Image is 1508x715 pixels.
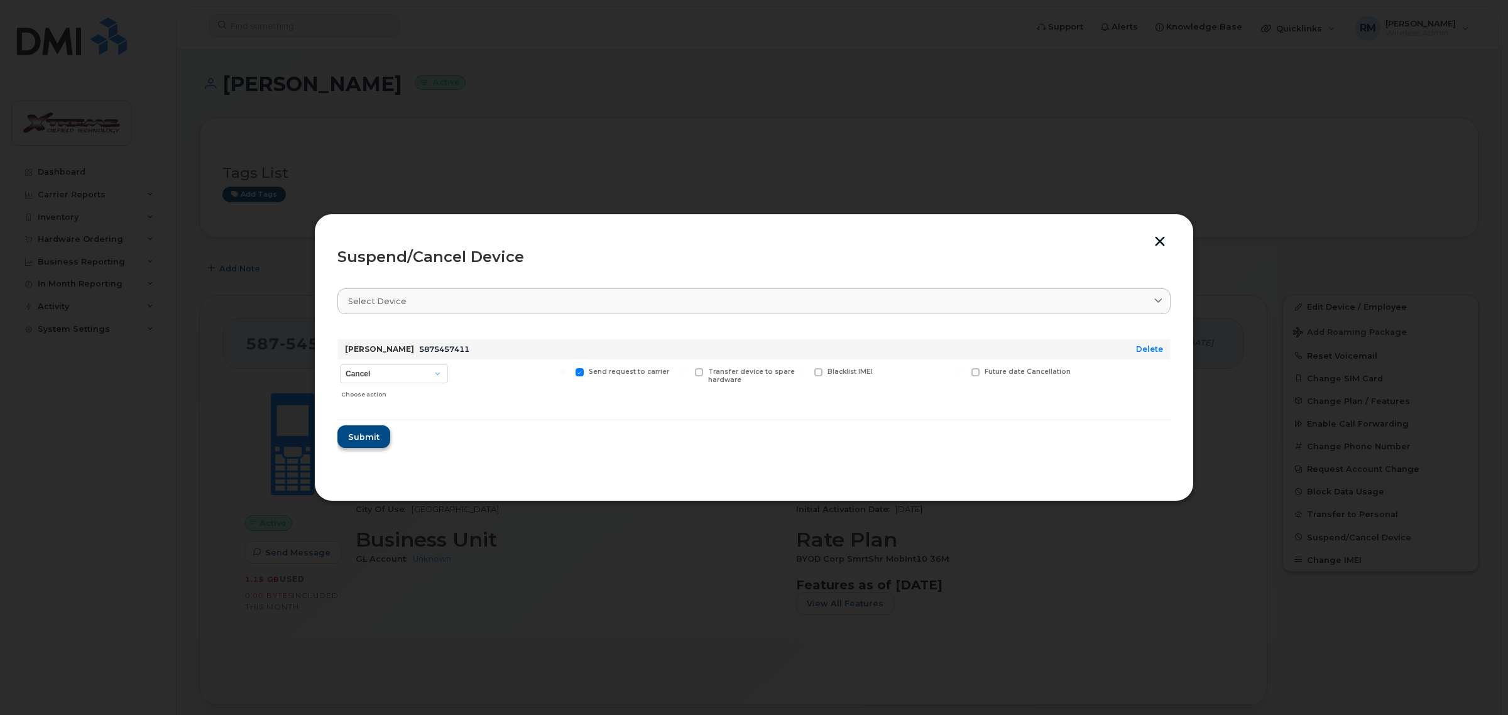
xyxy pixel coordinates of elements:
[828,368,873,376] span: Blacklist IMEI
[345,344,414,354] strong: [PERSON_NAME]
[680,368,686,374] input: Transfer device to spare hardware
[348,431,380,443] span: Submit
[985,368,1071,376] span: Future date Cancellation
[1136,344,1163,354] a: Delete
[337,288,1171,314] a: Select device
[956,368,963,374] input: Future date Cancellation
[708,368,795,384] span: Transfer device to spare hardware
[589,368,669,376] span: Send request to carrier
[348,295,407,307] span: Select device
[419,344,469,354] span: 5875457411
[337,249,1171,265] div: Suspend/Cancel Device
[799,368,806,374] input: Blacklist IMEI
[1453,660,1499,706] iframe: Messenger Launcher
[341,385,448,400] div: Choose action
[337,425,390,448] button: Submit
[560,368,567,374] input: Send request to carrier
